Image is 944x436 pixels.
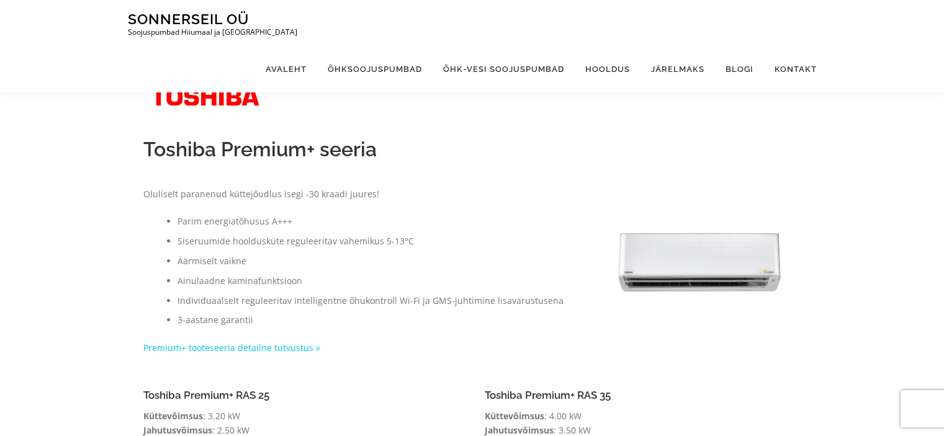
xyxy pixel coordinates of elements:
[178,254,573,269] li: Äärmiselt vaikne
[575,46,641,92] a: Hooldus
[598,187,801,339] img: Toshiba_Premium_Plus
[178,214,573,229] li: Parim energiatõhusus A+++
[764,46,817,92] a: Kontakt
[178,234,573,249] li: Siseruumide hooldusküte reguleeritav vahemikus 5-13°C
[485,410,544,422] strong: Küttevõimsus
[128,28,297,37] p: Soojuspumbad Hiiumaal ja [GEOGRAPHIC_DATA]
[317,46,433,92] a: Õhksoojuspumbad
[143,389,460,401] h4: Toshiba Premium+ RAS 25
[143,342,320,354] a: Premium+ tooteseeria detailne tutvustus »
[641,46,715,92] a: Järelmaks
[433,46,575,92] a: Õhk-vesi soojuspumbad
[143,79,267,113] img: TOSHIBA_Logo
[143,138,377,161] span: Toshiba Premium+ seeria
[178,313,573,327] li: 3-aastane garantii
[178,293,573,308] li: Individuaalselt reguleeritav intelligentne õhukontroll Wi-Fi ja GMS-juhtimine lisavarustusena
[485,389,801,401] h4: Toshiba Premium+ RAS 35
[485,424,554,436] strong: Jahutusvõimsus
[715,46,764,92] a: Blogi
[255,46,317,92] a: Avaleht
[143,187,573,202] p: Oluliselt paranenud küttejõudlus isegi -30 kraadi juures!
[178,274,573,288] li: Ainulaadne kaminafunktsioon
[143,410,203,422] strong: Küttevõimsus
[128,11,249,27] a: Sonnerseil OÜ
[143,424,212,436] strong: Jahutusvõimsus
